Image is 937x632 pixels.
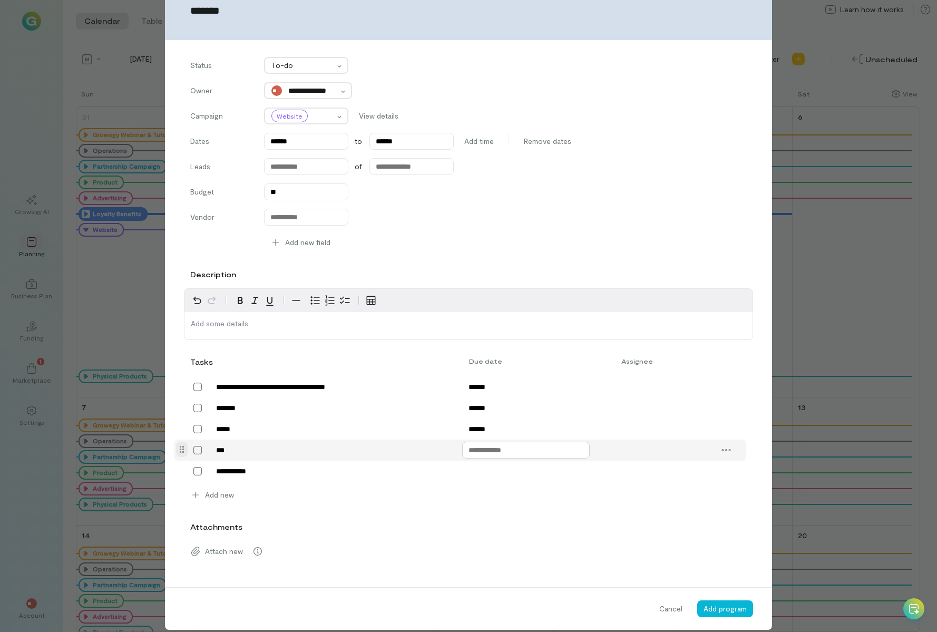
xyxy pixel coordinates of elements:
[355,136,362,147] span: to
[190,85,253,99] label: Owner
[524,136,571,147] span: Remove dates
[262,293,277,308] button: Underline
[184,312,753,339] div: editable markdown
[190,111,253,124] label: Campaign
[190,187,253,200] label: Budget
[323,293,337,308] button: Numbered list
[190,161,253,175] label: Leads
[359,111,398,121] span: View details
[184,541,753,562] div: Attach new
[308,293,352,308] div: toggle group
[190,60,253,74] label: Status
[233,293,248,308] button: Bold
[190,212,253,226] label: Vendor
[190,357,210,367] div: Tasks
[190,136,253,147] label: Dates
[704,604,747,613] span: Add program
[337,293,352,308] button: Check list
[697,600,753,617] button: Add program
[659,604,682,614] span: Cancel
[355,161,362,172] span: of
[615,357,716,365] div: Assignee
[248,293,262,308] button: Italic
[190,522,242,532] label: Attachments
[205,490,234,500] span: Add new
[308,293,323,308] button: Bulleted list
[205,546,243,557] span: Attach new
[190,269,236,280] label: Description
[285,237,330,248] span: Add new field
[464,136,494,147] span: Add time
[463,357,614,365] div: Due date
[190,293,204,308] button: Undo Ctrl+Z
